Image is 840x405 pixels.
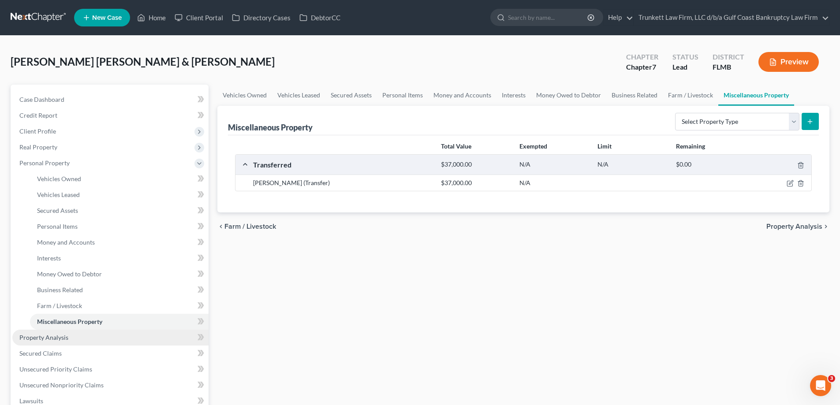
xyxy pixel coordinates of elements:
a: Farm / Livestock [663,85,718,106]
a: Unsecured Nonpriority Claims [12,377,209,393]
span: Secured Assets [37,207,78,214]
div: District [713,52,744,62]
span: Interests [37,254,61,262]
span: 3 [828,375,835,382]
i: chevron_right [822,223,829,230]
a: Money and Accounts [30,234,209,250]
span: Property Analysis [19,334,68,341]
button: Property Analysis chevron_right [766,223,829,230]
div: Chapter [626,62,658,72]
a: Business Related [30,282,209,298]
div: Chapter [626,52,658,62]
a: Directory Cases [228,10,295,26]
span: New Case [92,15,122,21]
a: Secured Claims [12,346,209,361]
div: $37,000.00 [437,178,515,187]
div: Status [672,52,698,62]
a: DebtorCC [295,10,345,26]
div: [PERSON_NAME] (Transfer) [249,178,437,187]
span: Case Dashboard [19,96,64,103]
span: Unsecured Nonpriority Claims [19,381,104,389]
button: chevron_left Farm / Livestock [217,223,276,230]
input: Search by name... [508,9,589,26]
span: Personal Items [37,223,78,230]
span: Secured Claims [19,349,62,357]
strong: Total Value [441,142,471,150]
strong: Remaining [676,142,705,150]
a: Unsecured Priority Claims [12,361,209,377]
div: $0.00 [672,160,750,169]
i: chevron_left [217,223,224,230]
span: [PERSON_NAME] [PERSON_NAME] & [PERSON_NAME] [11,55,275,68]
span: Money and Accounts [37,238,95,246]
span: Lawsuits [19,397,43,405]
a: Vehicles Leased [272,85,325,106]
span: Farm / Livestock [37,302,82,309]
span: Client Profile [19,127,56,135]
a: Money and Accounts [428,85,497,106]
div: Miscellaneous Property [228,122,313,133]
span: Vehicles Leased [37,191,80,198]
a: Money Owed to Debtor [531,85,606,106]
a: Vehicles Owned [30,171,209,187]
a: Help [604,10,633,26]
a: Secured Assets [325,85,377,106]
span: Miscellaneous Property [37,318,102,325]
a: Interests [30,250,209,266]
span: Vehicles Owned [37,175,81,182]
iframe: Intercom live chat [810,375,831,396]
span: Money Owed to Debtor [37,270,102,278]
a: Vehicles Owned [217,85,272,106]
span: Business Related [37,286,83,294]
a: Interests [497,85,531,106]
div: $37,000.00 [437,160,515,169]
a: Miscellaneous Property [718,85,794,106]
span: Personal Property [19,159,70,167]
a: Secured Assets [30,203,209,219]
strong: Limit [597,142,612,150]
div: N/A [593,160,671,169]
a: Case Dashboard [12,92,209,108]
div: N/A [515,160,593,169]
a: Home [133,10,170,26]
button: Preview [758,52,819,72]
span: Unsecured Priority Claims [19,365,92,373]
a: Business Related [606,85,663,106]
span: Property Analysis [766,223,822,230]
span: 7 [652,63,656,71]
a: Vehicles Leased [30,187,209,203]
a: Money Owed to Debtor [30,266,209,282]
strong: Exempted [519,142,547,150]
a: Trunkett Law Firm, LLC d/b/a Gulf Coast Bankruptcy Law Firm [634,10,829,26]
a: Credit Report [12,108,209,123]
div: N/A [515,178,593,187]
div: Lead [672,62,698,72]
span: Real Property [19,143,57,151]
div: Transferred [249,160,437,169]
a: Property Analysis [12,330,209,346]
div: FLMB [713,62,744,72]
a: Personal Items [30,219,209,234]
a: Farm / Livestock [30,298,209,314]
span: Credit Report [19,111,57,119]
a: Miscellaneous Property [30,314,209,330]
span: Farm / Livestock [224,223,276,230]
a: Personal Items [377,85,428,106]
a: Client Portal [170,10,228,26]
